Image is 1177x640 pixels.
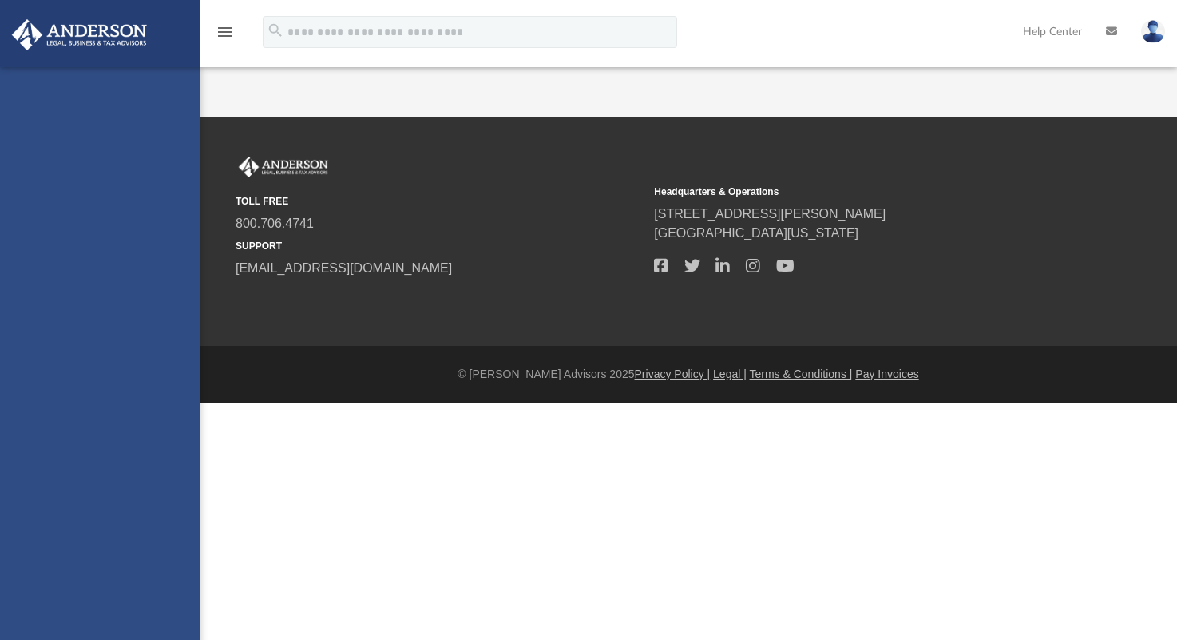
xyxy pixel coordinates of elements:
[654,226,858,240] a: [GEOGRAPHIC_DATA][US_STATE]
[1141,20,1165,43] img: User Pic
[236,194,643,209] small: TOLL FREE
[236,157,331,177] img: Anderson Advisors Platinum Portal
[216,22,235,42] i: menu
[713,368,747,380] a: Legal |
[236,217,314,230] a: 800.706.4741
[7,19,152,50] img: Anderson Advisors Platinum Portal
[236,239,643,253] small: SUPPORT
[635,368,711,380] a: Privacy Policy |
[855,368,918,380] a: Pay Invoices
[267,22,284,39] i: search
[216,30,235,42] a: menu
[654,207,886,221] a: [STREET_ADDRESS][PERSON_NAME]
[750,368,853,380] a: Terms & Conditions |
[200,366,1177,383] div: © [PERSON_NAME] Advisors 2025
[654,185,1061,199] small: Headquarters & Operations
[236,261,452,275] a: [EMAIL_ADDRESS][DOMAIN_NAME]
